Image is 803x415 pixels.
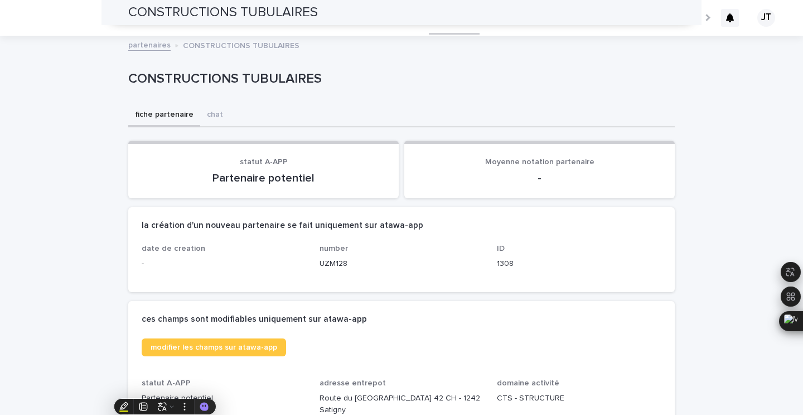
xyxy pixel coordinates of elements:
[485,158,594,166] span: Moyenne notation partenaire
[200,104,230,127] button: chat
[142,245,205,252] span: date de creation
[151,344,277,351] span: modifier les champs sur atawa-app
[142,221,423,231] h2: la création d'un nouveau partenaire se fait uniquement sur atawa-app
[128,38,171,51] a: partenaires
[497,245,505,252] span: ID
[142,338,286,356] a: modifier les champs sur atawa-app
[142,379,191,387] span: statut A-APP
[142,314,367,325] h2: ces champs sont modifiables uniquement sur atawa-app
[497,258,661,270] p: 1308
[142,258,306,270] p: -
[22,7,130,29] img: Ls34BcGeRexTGTNfXpUC
[142,393,306,404] p: Partenaire potentiel
[320,258,484,270] p: UZM128
[418,171,661,185] p: -
[128,104,200,127] button: fiche partenaire
[320,379,386,387] span: adresse entrepot
[240,158,288,166] span: statut A-APP
[128,71,670,87] p: CONSTRUCTIONS TUBULAIRES
[497,393,661,404] p: CTS - STRUCTURE
[757,9,775,27] div: JT
[142,171,385,185] p: Partenaire potentiel
[320,245,348,252] span: number
[183,39,299,51] p: CONSTRUCTIONS TUBULAIRES
[497,379,559,387] span: domaine activité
